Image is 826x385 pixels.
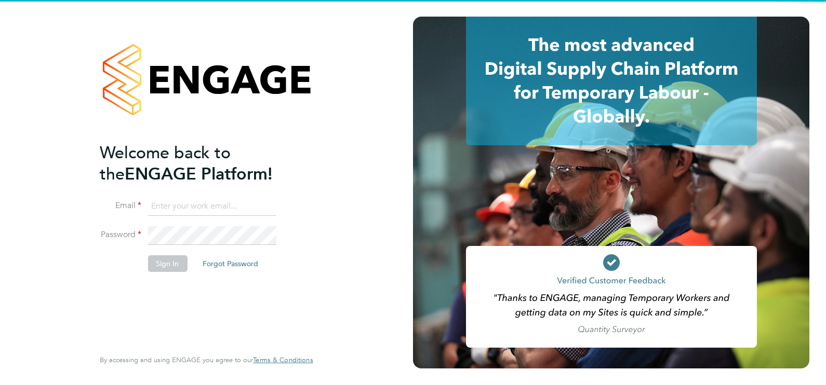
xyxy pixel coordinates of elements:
h2: ENGAGE Platform! [100,142,302,185]
label: Password [100,229,141,240]
span: Welcome back to the [100,143,231,184]
input: Enter your work email... [148,197,276,216]
span: By accessing and using ENGAGE you agree to our [100,355,313,364]
label: Email [100,200,141,211]
a: Terms & Conditions [253,356,313,364]
button: Sign In [148,255,187,272]
button: Forgot Password [194,255,267,272]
